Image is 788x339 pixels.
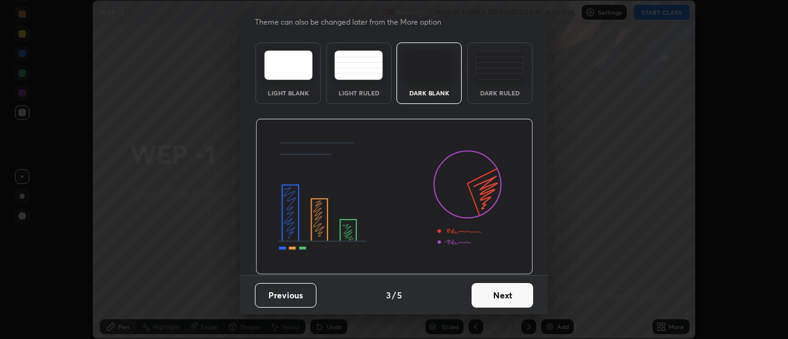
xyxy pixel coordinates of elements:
img: lightRuledTheme.5fabf969.svg [334,50,383,80]
img: lightTheme.e5ed3b09.svg [264,50,313,80]
div: Light Blank [263,90,313,96]
button: Previous [255,283,316,308]
img: darkThemeBanner.d06ce4a2.svg [255,119,533,275]
h4: / [392,289,396,301]
button: Next [472,283,533,308]
div: Dark Ruled [475,90,525,96]
img: darkTheme.f0cc69e5.svg [405,50,454,80]
p: Theme can also be changed later from the More option [255,17,454,28]
h4: 3 [386,289,391,301]
div: Light Ruled [334,90,384,96]
h4: 5 [397,289,402,301]
img: darkRuledTheme.de295e13.svg [475,50,524,80]
div: Dark Blank [404,90,454,96]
